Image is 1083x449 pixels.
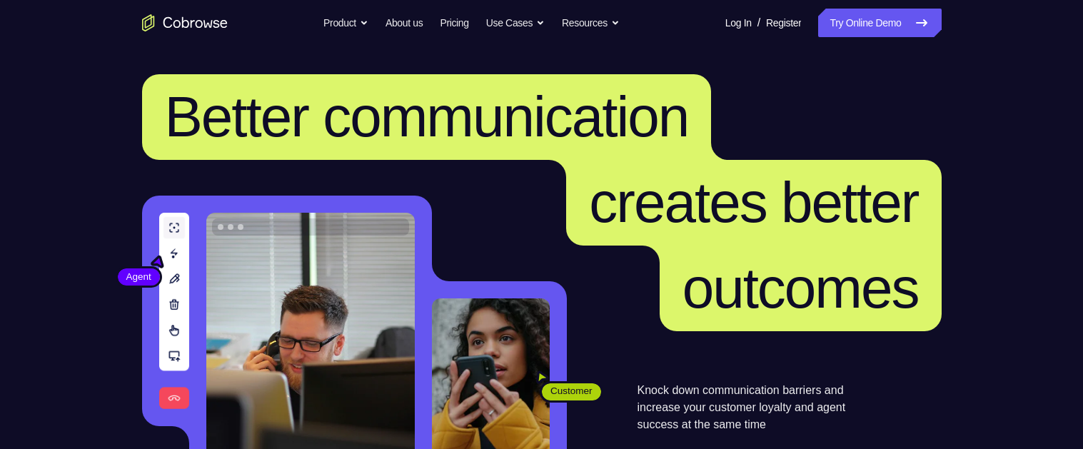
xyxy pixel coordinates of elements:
button: Product [323,9,368,37]
a: Log In [725,9,752,37]
button: Resources [562,9,620,37]
a: Go to the home page [142,14,228,31]
p: Knock down communication barriers and increase your customer loyalty and agent success at the sam... [638,382,871,433]
span: outcomes [682,256,919,320]
span: Better communication [165,85,689,148]
a: Try Online Demo [818,9,941,37]
a: About us [386,9,423,37]
span: / [757,14,760,31]
span: creates better [589,171,918,234]
button: Use Cases [486,9,545,37]
a: Register [766,9,801,37]
a: Pricing [440,9,468,37]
